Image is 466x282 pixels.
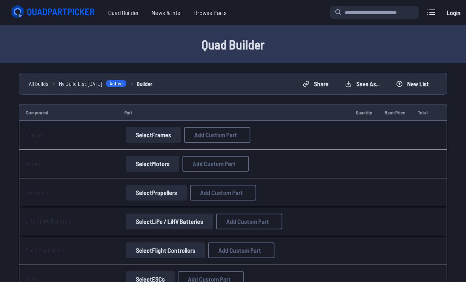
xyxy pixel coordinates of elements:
button: SelectMotors [126,156,179,172]
span: Add Custom Part [200,189,243,196]
span: Active [105,79,127,87]
button: Add Custom Part [182,156,249,172]
button: Share [296,78,335,90]
span: Add Custom Part [226,218,269,225]
td: Part [118,104,349,121]
a: SelectMotors [124,156,181,172]
td: Total [412,104,434,121]
a: All builds [29,79,49,88]
a: Motors [26,160,41,167]
a: Frames [26,131,43,138]
td: Quantity [349,104,378,121]
span: My Build List [DATE] [59,79,102,88]
a: Builder [137,79,152,88]
span: Add Custom Part [218,247,261,254]
button: Add Custom Part [184,127,250,143]
button: Add Custom Part [216,214,282,229]
a: Propellers [26,189,49,196]
a: My Build List [DATE]Active [59,79,127,88]
a: SelectLiPo / LiHV Batteries [124,214,214,229]
h1: Quad Builder [9,35,457,54]
button: Add Custom Part [208,242,274,258]
button: Save as... [338,78,386,90]
a: Login [444,5,463,21]
button: SelectFlight Controllers [126,242,205,258]
a: SelectFlight Controllers [124,242,207,258]
td: Component [19,104,118,121]
span: Add Custom Part [194,132,237,138]
td: Base Price [378,104,412,121]
a: Quad Builder [102,5,145,21]
a: SelectPropellers [124,185,188,201]
span: Add Custom Part [193,161,235,167]
a: Browse Parts [188,5,233,21]
a: LiPo / LiHV Batteries [26,218,71,225]
button: SelectFrames [126,127,181,143]
a: Flight Controllers [26,247,64,254]
button: SelectPropellers [126,185,187,201]
a: SelectFrames [124,127,182,143]
button: New List [389,78,436,90]
button: SelectLiPo / LiHV Batteries [126,214,213,229]
button: Add Custom Part [190,185,256,201]
a: News & Intel [145,5,188,21]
